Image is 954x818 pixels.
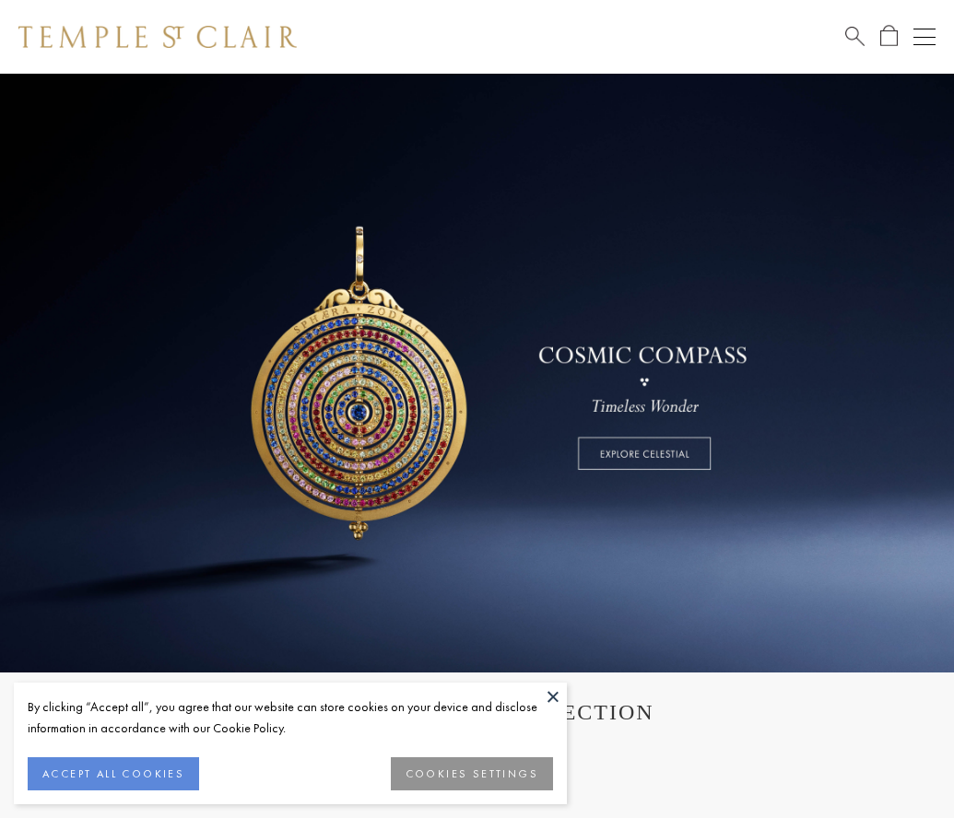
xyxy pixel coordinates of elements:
div: By clicking “Accept all”, you agree that our website can store cookies on your device and disclos... [28,696,553,739]
a: Open Shopping Bag [880,25,898,48]
a: Search [845,25,865,48]
button: Open navigation [913,26,936,48]
button: COOKIES SETTINGS [391,757,553,790]
button: ACCEPT ALL COOKIES [28,757,199,790]
img: Temple St. Clair [18,26,297,48]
